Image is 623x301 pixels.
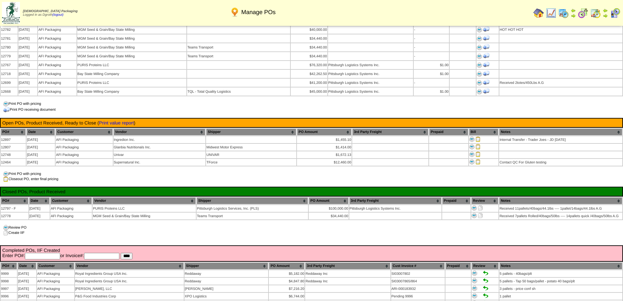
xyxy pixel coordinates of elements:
img: arrowright.gif [571,13,576,18]
td: 12718 [1,70,18,78]
img: Print Receiving Document [483,70,490,77]
td: [DATE] [18,34,37,43]
div: $1,414.00 [297,145,351,149]
td: [DATE] [18,52,37,60]
img: Close PO [476,137,481,142]
td: AFI Packaging [38,43,76,51]
div: $5,182.00 [269,272,304,276]
td: [DATE] [18,61,37,69]
div: $7,216.20 [269,287,304,291]
img: Close PO [476,159,481,164]
th: PO# [1,197,28,204]
th: Notes [499,128,622,136]
td: - [414,34,449,43]
img: Set to Handled [483,271,488,276]
td: Pittsburgh Logistics Systems Inc. [328,70,413,78]
img: Print [477,45,482,50]
img: arrowright.gif [603,13,608,18]
img: Print Receiving Document [483,35,490,41]
img: arrowleft.gif [571,8,576,13]
td: MGM Seed & Grain/Bay State Milling [77,52,186,60]
td: 12781 [1,34,18,43]
div: $4,847.80 [269,279,304,283]
td: 9998 [1,278,17,285]
td: - [414,52,449,60]
th: PO Amount [309,197,349,204]
td: Open POs, Product Received, Ready to Close ( ) [2,120,621,126]
img: print.gif [3,101,9,106]
td: - [414,26,449,34]
img: Set to Handled [483,293,488,298]
td: 12897 [1,136,26,143]
td: Received 7pallets Rolled/40bags/50lbs ---- 14pallets quick /40bags/50lbs A.G [499,213,622,219]
td: Internal Transfer - Trader Joes - JD [DATE] [499,136,622,143]
img: calendarprod.gif [558,8,569,18]
th: Shipper [184,262,268,270]
td: [DATE] [18,285,36,292]
td: [DATE] [18,43,37,51]
img: zoroco-logo-small.webp [2,2,20,24]
td: - [414,79,449,87]
td: Royal Ingredients Group USA Inc. [75,270,184,277]
td: SI03007802 [391,270,445,277]
td: AFI Packaging [37,278,74,285]
td: AFI Packaging [50,213,92,219]
td: 12797 - F [1,205,28,212]
img: Print [472,271,477,276]
td: [DATE] [18,270,36,277]
img: Create IIF [478,205,483,211]
td: Received 2totes/450Lbs A.G [499,79,622,87]
td: 12807 [1,144,26,151]
td: Reddaway [184,278,268,285]
img: po.png [230,7,240,17]
td: [DATE] [29,213,50,219]
img: Print Receiving Document [483,26,490,32]
td: AFI Packaging [38,61,76,69]
th: Shipper [197,197,308,204]
img: Print [477,80,482,85]
img: Print [472,286,477,291]
td: 9999 [1,270,17,277]
td: Reddaway Inc [305,270,390,277]
span: Logged in as Dgroth [23,9,78,17]
th: PO# [1,262,17,270]
td: [DATE] [26,136,55,143]
img: clone.gif [3,230,9,235]
th: 3rd Party Freight [349,197,441,204]
td: AFI Packaging [56,151,112,158]
td: MGM Seed & Grain/Bay State Milling [93,213,196,219]
td: [PERSON_NAME], LLC [75,285,184,292]
td: [DATE] [18,278,36,285]
td: Reddaway [184,270,268,277]
td: 1 pallet [499,293,622,300]
td: 12778 [1,213,28,219]
div: $1.00 [414,72,449,76]
td: Pittsburgh Logistics Systems Inc. [328,61,413,69]
td: AFI Packaging [38,34,76,43]
img: Set to Handled [483,278,488,283]
img: Create IIF [478,213,483,218]
form: Enter PO#: or Invoice#: [2,253,621,259]
img: Print [469,144,475,149]
div: $12,460.00 [297,160,351,164]
img: Print [469,137,475,142]
th: Date [29,197,50,204]
div: $6,744.00 [269,294,304,298]
th: Date [18,262,36,270]
span: Manage POs [241,9,276,16]
th: Customer [50,197,92,204]
td: MGM Seed & Grain/Bay State Milling [77,43,186,51]
div: $40,000.00 [291,28,327,32]
th: Review [472,262,499,270]
td: 12699 [1,79,18,87]
td: Closed POs, Product Received [2,189,621,195]
td: [DATE] [26,151,55,158]
th: Cust Invoice # [391,262,445,270]
th: Notes [499,262,622,270]
img: Print [469,159,475,164]
td: AFI Packaging [38,87,76,96]
img: Print Receiving Document [483,79,490,85]
img: Print [477,36,482,41]
td: Teams Transport [187,43,290,51]
div: $76,320.00 [291,63,327,67]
